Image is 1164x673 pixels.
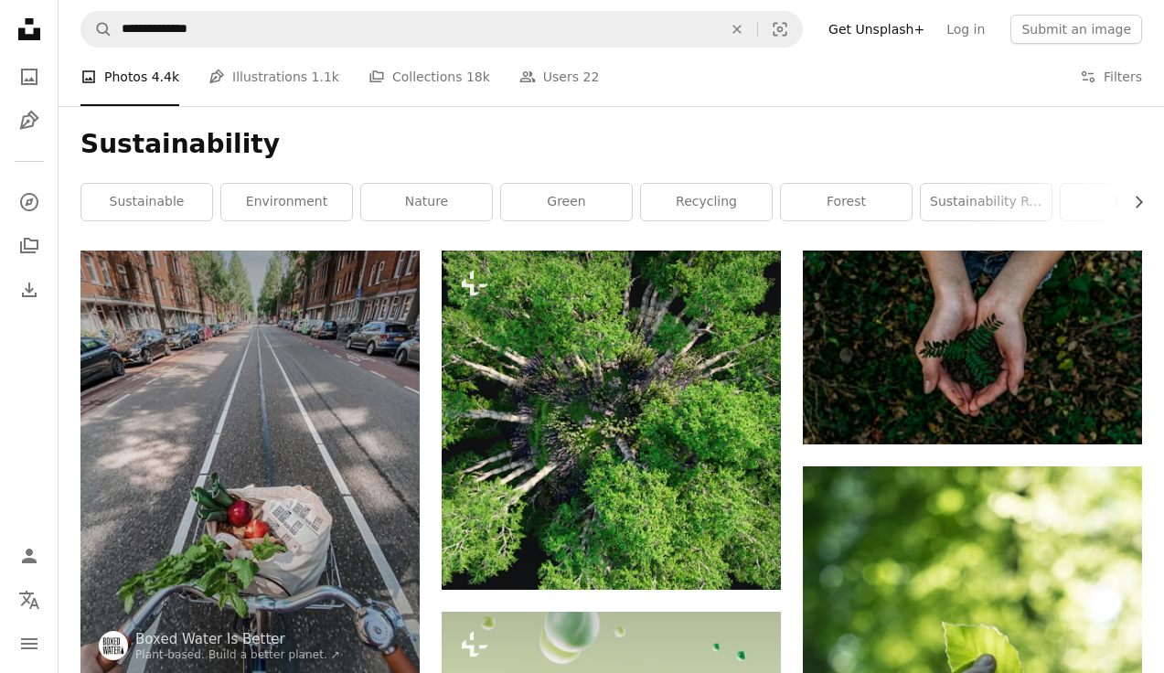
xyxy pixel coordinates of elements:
a: red roses in brown cardboard box on bicycle [80,455,420,472]
img: green plant [803,251,1142,444]
a: sustainable [81,184,212,220]
button: Menu [11,625,48,662]
a: Photos [11,59,48,95]
a: an aerial view of a tree in a forest [442,411,781,428]
a: Get Unsplash+ [817,15,935,44]
a: green [501,184,632,220]
a: forest [781,184,912,220]
a: recycling [641,184,772,220]
button: Submit an image [1010,15,1142,44]
span: 18k [466,67,490,87]
a: Collections [11,228,48,264]
a: sustainability reporting [921,184,1052,220]
h1: Sustainability [80,128,1142,161]
a: environment [221,184,352,220]
button: Visual search [758,12,802,47]
a: green plant [803,339,1142,356]
button: Filters [1080,48,1142,106]
form: Find visuals sitewide [80,11,803,48]
a: Explore [11,184,48,220]
a: nature [361,184,492,220]
a: Illustrations 1.1k [208,48,339,106]
a: Collections 18k [368,48,490,106]
a: Download History [11,272,48,308]
a: Users 22 [519,48,600,106]
a: Illustrations [11,102,48,139]
a: Log in / Sign up [11,538,48,574]
span: 22 [583,67,600,87]
img: an aerial view of a tree in a forest [442,251,781,590]
button: Clear [717,12,757,47]
a: Boxed Water Is Better [135,630,340,648]
button: scroll list to the right [1122,184,1142,220]
a: Log in [935,15,996,44]
button: Search Unsplash [81,12,112,47]
span: 1.1k [312,67,339,87]
button: Language [11,582,48,618]
a: Plant-based. Build a better planet. ↗ [135,648,340,661]
img: Go to Boxed Water Is Better's profile [99,631,128,660]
